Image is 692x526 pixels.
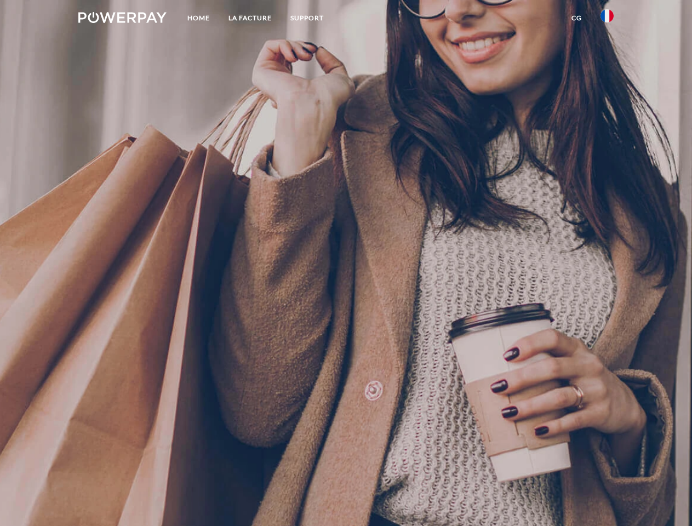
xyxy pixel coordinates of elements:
[562,8,591,28] a: CG
[219,8,281,28] a: LA FACTURE
[78,12,167,23] img: logo-powerpay-white.svg
[178,8,219,28] a: Home
[281,8,333,28] a: Support
[601,9,614,22] img: fr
